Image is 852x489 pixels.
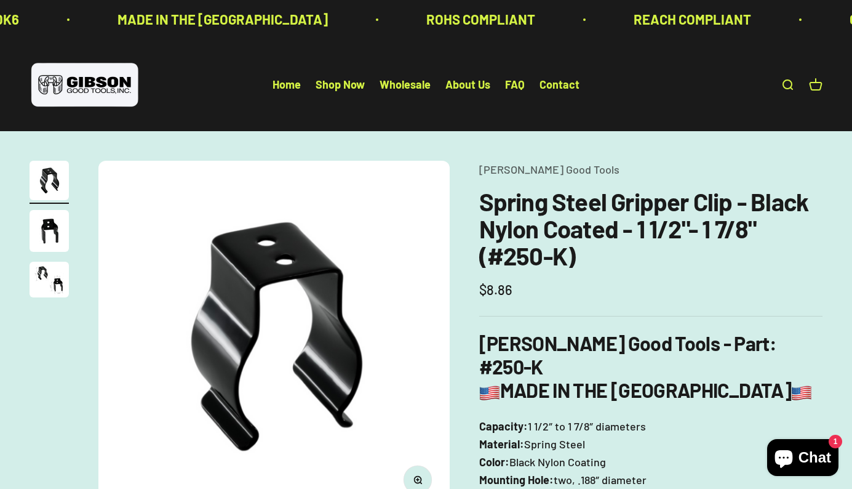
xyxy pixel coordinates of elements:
span: Spring Steel [524,435,585,453]
a: [PERSON_NAME] Good Tools [479,163,619,176]
img: close up of a spring steel gripper clip, tool clip, durable, secure holding, Excellent corrosion ... [30,210,69,252]
b: Color: [479,455,509,469]
inbox-online-store-chat: Shopify online store chat [763,439,842,479]
a: About Us [445,78,490,92]
b: [PERSON_NAME] Good Tools - Part: #250-K [479,331,777,378]
button: Go to item 2 [30,210,69,256]
p: MADE IN THE [GEOGRAPHIC_DATA] [117,9,328,30]
h1: Spring Steel Gripper Clip - Black Nylon Coated - 1 1/2"- 1 7/8" (#250-K) [479,188,822,269]
a: Shop Now [316,78,365,92]
button: Go to item 1 [30,161,69,204]
span: two, .188″ diameter [554,471,647,489]
img: close up of a spring steel gripper clip, tool clip, durable, secure holding, Excellent corrosion ... [30,262,69,297]
span: 1 1/2″ to 1 7/8″ diameters [528,418,646,435]
button: Go to item 3 [30,262,69,301]
p: REACH COMPLIANT [634,9,751,30]
a: FAQ [505,78,525,92]
b: Material: [479,437,524,451]
b: MADE IN THE [GEOGRAPHIC_DATA] [479,378,812,402]
p: ROHS COMPLIANT [426,9,535,30]
a: Home [273,78,301,92]
a: Wholesale [380,78,431,92]
b: Mounting Hole: [479,473,554,487]
b: Capacity: [479,419,528,433]
img: Gripper clip, made & shipped from the USA! [30,161,69,200]
a: Contact [539,78,579,92]
sale-price: $8.86 [479,279,512,301]
span: Black Nylon Coating [509,453,606,471]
